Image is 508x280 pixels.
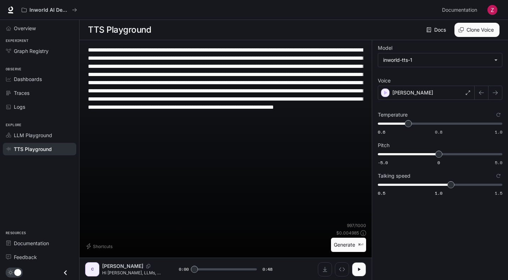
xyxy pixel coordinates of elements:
span: 5.0 [495,160,502,166]
p: [PERSON_NAME] [102,263,143,270]
div: C [87,264,98,275]
a: Logs [3,101,76,113]
p: $ 0.004985 [336,230,359,236]
span: 0:48 [263,266,272,273]
p: 997 / 1000 [347,222,366,228]
h1: TTS Playground [88,23,151,37]
button: Download audio [318,262,332,276]
span: 0:00 [179,266,189,273]
span: Feedback [14,253,37,261]
span: Documentation [14,239,49,247]
p: [PERSON_NAME] [392,89,433,96]
button: Reset to default [495,172,502,180]
span: 0.8 [435,129,442,135]
button: Clone Voice [454,23,499,37]
button: Copy Voice ID [143,264,153,268]
a: Documentation [3,237,76,249]
span: 0.6 [378,129,385,135]
button: All workspaces [18,3,80,17]
a: Feedback [3,251,76,263]
span: 1.0 [435,190,442,196]
button: Close drawer [57,265,73,280]
span: -5.0 [378,160,388,166]
button: Shortcuts [85,241,115,252]
p: Voice [378,78,391,83]
span: 0 [437,160,440,166]
button: Reset to default [495,111,502,119]
p: Inworld AI Demos [29,7,69,13]
p: ⌘⏎ [358,243,363,247]
span: Documentation [442,6,477,15]
button: Generate⌘⏎ [331,238,366,252]
p: Temperature [378,112,408,117]
span: LLM Playground [14,131,52,139]
a: TTS Playground [3,143,76,155]
a: Graph Registry [3,45,76,57]
span: TTS Playground [14,145,52,153]
span: Dashboards [14,75,42,83]
p: Talking speed [378,173,410,178]
div: inworld-tts-1 [383,56,491,64]
a: Traces [3,87,76,99]
p: Model [378,45,392,50]
button: User avatar [485,3,499,17]
a: LLM Playground [3,129,76,141]
span: Traces [14,89,29,97]
span: Logs [14,103,25,111]
span: Graph Registry [14,47,49,55]
img: User avatar [487,5,497,15]
span: 1.0 [495,129,502,135]
div: inworld-tts-1 [378,53,502,67]
span: Dark mode toggle [14,268,21,276]
span: Overview [14,25,36,32]
span: 1.5 [495,190,502,196]
span: 0.5 [378,190,385,196]
a: Docs [425,23,449,37]
a: Dashboards [3,73,76,85]
p: Pitch [378,143,390,148]
a: Documentation [439,3,482,17]
p: Hi [PERSON_NAME], LLMs, or large language models, are neural networks trained to predict the next... [102,270,162,276]
button: Inspect [335,262,349,276]
a: Overview [3,22,76,34]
